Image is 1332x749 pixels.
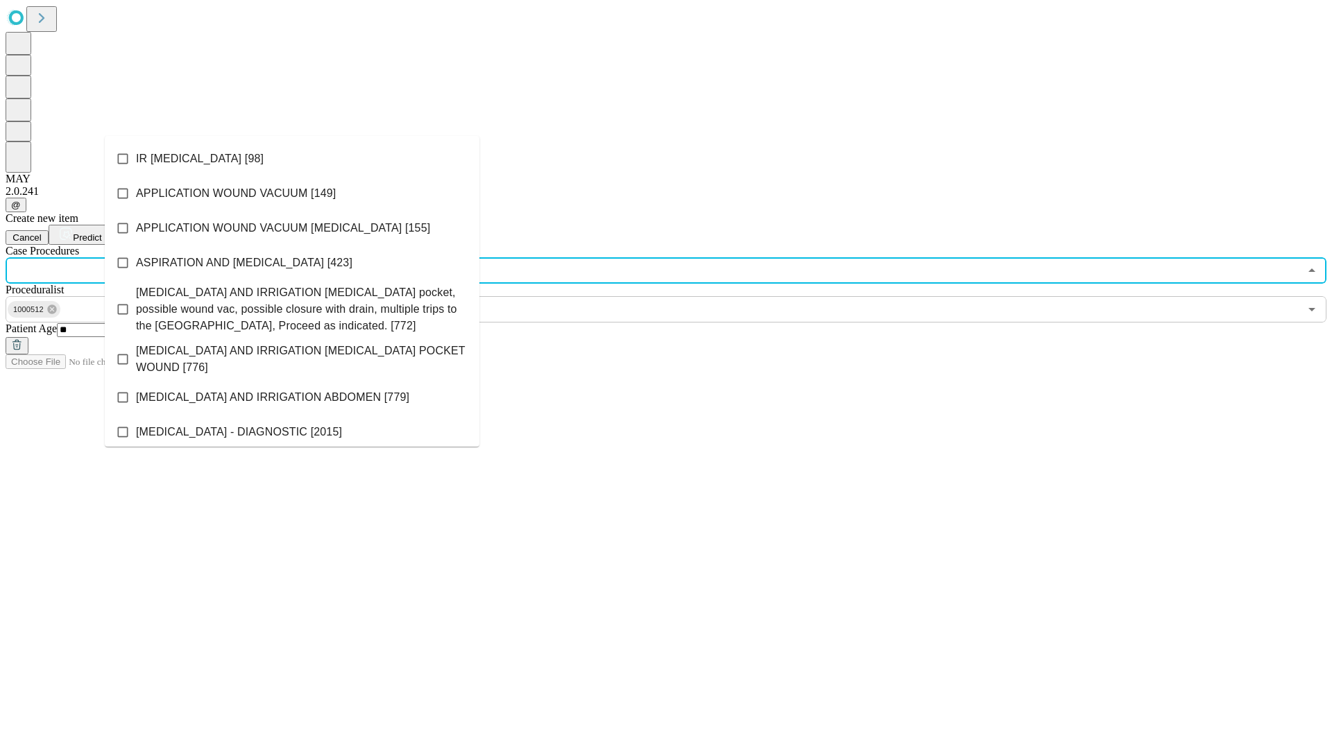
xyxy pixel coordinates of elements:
span: Cancel [12,232,42,243]
button: @ [6,198,26,212]
span: [MEDICAL_DATA] AND IRRIGATION [MEDICAL_DATA] pocket, possible wound vac, possible closure with dr... [136,284,468,334]
div: MAY [6,173,1326,185]
span: Scheduled Procedure [6,245,79,257]
span: IR [MEDICAL_DATA] [98] [136,150,264,167]
span: Create new item [6,212,78,224]
span: Proceduralist [6,284,64,295]
div: 1000512 [8,301,60,318]
span: [MEDICAL_DATA] - DIAGNOSTIC [2015] [136,424,342,440]
span: Predict [73,232,101,243]
span: [MEDICAL_DATA] AND IRRIGATION [MEDICAL_DATA] POCKET WOUND [776] [136,343,468,376]
span: APPLICATION WOUND VACUUM [149] [136,185,336,202]
span: APPLICATION WOUND VACUUM [MEDICAL_DATA] [155] [136,220,430,236]
button: Open [1302,300,1322,319]
div: 2.0.241 [6,185,1326,198]
button: Cancel [6,230,49,245]
button: Predict [49,225,112,245]
span: ASPIRATION AND [MEDICAL_DATA] [423] [136,255,352,271]
span: [MEDICAL_DATA] AND IRRIGATION ABDOMEN [779] [136,389,409,406]
span: 1000512 [8,302,49,318]
span: @ [11,200,21,210]
button: Close [1302,261,1322,280]
span: Patient Age [6,322,57,334]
